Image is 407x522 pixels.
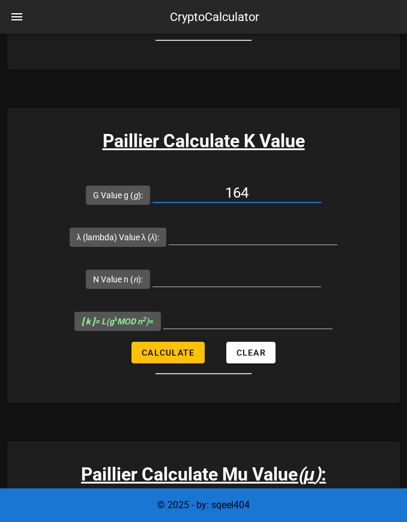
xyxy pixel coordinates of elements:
[82,317,154,326] span: =
[133,275,138,284] i: n
[298,464,321,485] i: ( )
[7,127,400,154] h3: Paillier Calculate K Value
[77,231,160,243] label: λ (lambda) Value λ ( ):
[82,317,95,326] b: [ k ]
[131,342,204,363] button: Calculate
[170,8,259,26] div: CryptoCalculator
[142,315,146,323] sup: 2
[226,342,276,363] button: Clear
[133,190,138,200] i: g
[151,232,155,242] i: λ
[304,464,315,485] b: μ
[236,348,266,357] span: Clear
[157,499,250,511] span: © 2025 - by: sqeel404
[93,189,143,201] label: G Value g ( ):
[82,317,149,326] i: = L(g MOD n )
[114,315,118,323] sup: λ
[141,348,194,357] span: Calculate
[93,273,143,285] label: N Value n ( ):
[7,461,400,488] h3: Paillier Calculate Mu Value :
[2,2,31,31] button: nav-menu-toggle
